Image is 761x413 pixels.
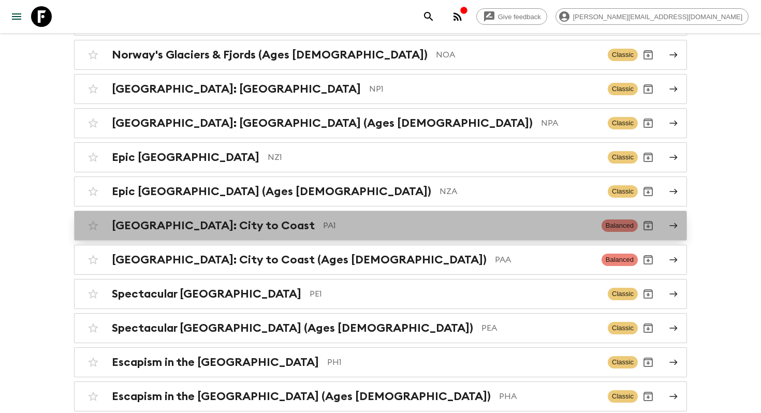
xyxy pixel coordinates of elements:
h2: Norway's Glaciers & Fjords (Ages [DEMOGRAPHIC_DATA]) [112,48,428,62]
span: [PERSON_NAME][EMAIL_ADDRESS][DOMAIN_NAME] [567,13,748,21]
a: Escapism in the [GEOGRAPHIC_DATA]PH1ClassicArchive [74,347,687,377]
a: [GEOGRAPHIC_DATA]: [GEOGRAPHIC_DATA]NP1ClassicArchive [74,74,687,104]
button: Archive [638,318,658,338]
a: [GEOGRAPHIC_DATA]: [GEOGRAPHIC_DATA] (Ages [DEMOGRAPHIC_DATA])NPAClassicArchive [74,108,687,138]
a: Epic [GEOGRAPHIC_DATA]NZ1ClassicArchive [74,142,687,172]
span: Classic [608,390,638,403]
a: Spectacular [GEOGRAPHIC_DATA]PE1ClassicArchive [74,279,687,309]
p: NP1 [369,83,599,95]
h2: Spectacular [GEOGRAPHIC_DATA] [112,287,301,301]
span: Classic [608,83,638,95]
a: Give feedback [476,8,547,25]
a: Spectacular [GEOGRAPHIC_DATA] (Ages [DEMOGRAPHIC_DATA])PEAClassicArchive [74,313,687,343]
h2: Epic [GEOGRAPHIC_DATA] (Ages [DEMOGRAPHIC_DATA]) [112,185,431,198]
p: PH1 [327,356,599,368]
p: PEA [481,322,599,334]
h2: Escapism in the [GEOGRAPHIC_DATA] [112,356,319,369]
button: Archive [638,79,658,99]
h2: Escapism in the [GEOGRAPHIC_DATA] (Ages [DEMOGRAPHIC_DATA]) [112,390,491,403]
span: Balanced [602,219,638,232]
span: Classic [608,322,638,334]
span: Classic [608,117,638,129]
span: Give feedback [492,13,547,21]
button: Archive [638,147,658,168]
span: Classic [608,356,638,368]
a: Escapism in the [GEOGRAPHIC_DATA] (Ages [DEMOGRAPHIC_DATA])PHAClassicArchive [74,381,687,411]
h2: [GEOGRAPHIC_DATA]: City to Coast (Ages [DEMOGRAPHIC_DATA]) [112,253,487,267]
button: Archive [638,45,658,65]
button: search adventures [418,6,439,27]
p: PHA [499,390,599,403]
p: PE1 [310,288,599,300]
h2: [GEOGRAPHIC_DATA]: City to Coast [112,219,315,232]
span: Classic [608,288,638,300]
p: NOA [436,49,599,61]
button: Archive [638,215,658,236]
h2: Epic [GEOGRAPHIC_DATA] [112,151,259,164]
p: NZ1 [268,151,599,164]
button: Archive [638,386,658,407]
a: Norway's Glaciers & Fjords (Ages [DEMOGRAPHIC_DATA])NOAClassicArchive [74,40,687,70]
p: NPA [541,117,599,129]
button: Archive [638,249,658,270]
button: Archive [638,284,658,304]
p: PA1 [323,219,593,232]
button: menu [6,6,27,27]
h2: [GEOGRAPHIC_DATA]: [GEOGRAPHIC_DATA] [112,82,361,96]
a: [GEOGRAPHIC_DATA]: City to CoastPA1BalancedArchive [74,211,687,241]
h2: [GEOGRAPHIC_DATA]: [GEOGRAPHIC_DATA] (Ages [DEMOGRAPHIC_DATA]) [112,116,533,130]
span: Classic [608,49,638,61]
h2: Spectacular [GEOGRAPHIC_DATA] (Ages [DEMOGRAPHIC_DATA]) [112,321,473,335]
span: Classic [608,151,638,164]
p: PAA [495,254,593,266]
div: [PERSON_NAME][EMAIL_ADDRESS][DOMAIN_NAME] [555,8,749,25]
a: Epic [GEOGRAPHIC_DATA] (Ages [DEMOGRAPHIC_DATA])NZAClassicArchive [74,176,687,207]
button: Archive [638,352,658,373]
button: Archive [638,113,658,134]
button: Archive [638,181,658,202]
span: Classic [608,185,638,198]
p: NZA [440,185,599,198]
span: Balanced [602,254,638,266]
a: [GEOGRAPHIC_DATA]: City to Coast (Ages [DEMOGRAPHIC_DATA])PAABalancedArchive [74,245,687,275]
